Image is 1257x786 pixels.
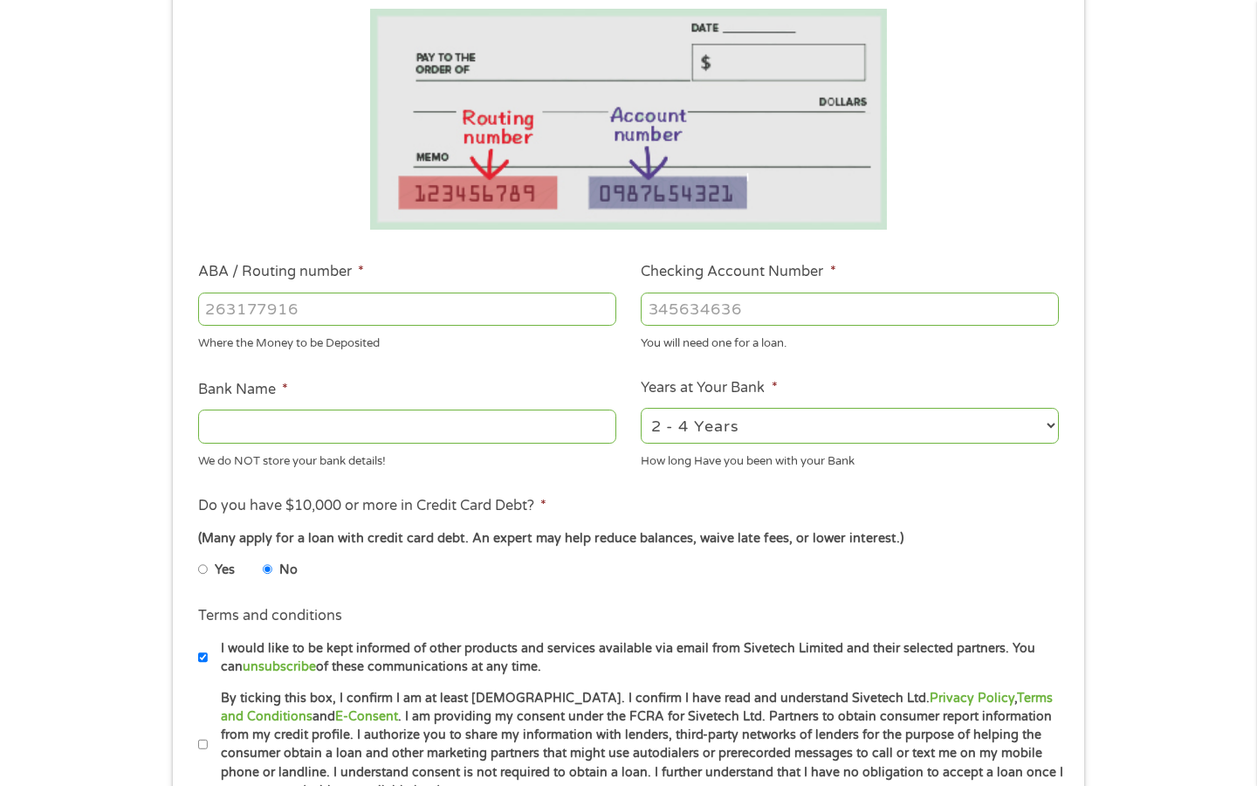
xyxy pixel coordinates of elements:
div: How long Have you been with your Bank [641,446,1059,470]
label: Yes [215,561,235,580]
input: 345634636 [641,293,1059,326]
div: (Many apply for a loan with credit card debt. An expert may help reduce balances, waive late fees... [198,529,1059,548]
label: I would like to be kept informed of other products and services available via email from Sivetech... [208,639,1064,677]
input: 263177916 [198,293,616,326]
div: We do NOT store your bank details! [198,446,616,470]
label: Do you have $10,000 or more in Credit Card Debt? [198,497,546,515]
label: No [279,561,298,580]
label: ABA / Routing number [198,263,364,281]
div: Where the Money to be Deposited [198,329,616,353]
a: E-Consent [335,709,398,724]
label: Terms and conditions [198,607,342,625]
div: You will need one for a loan. [641,329,1059,353]
a: unsubscribe [243,659,316,674]
label: Years at Your Bank [641,379,777,397]
a: Privacy Policy [930,691,1014,706]
label: Bank Name [198,381,288,399]
img: Routing number location [370,9,887,230]
a: Terms and Conditions [221,691,1053,724]
label: Checking Account Number [641,263,835,281]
